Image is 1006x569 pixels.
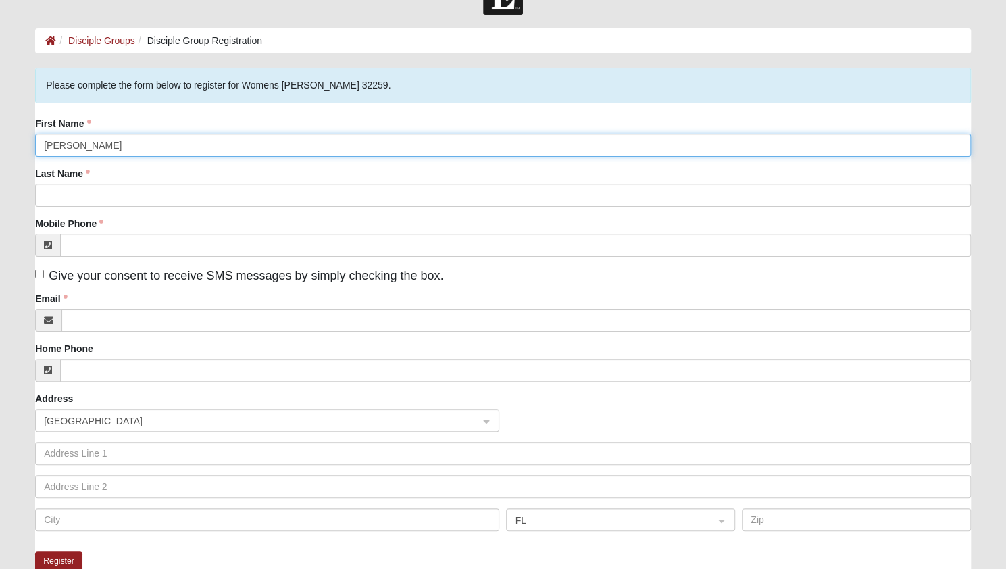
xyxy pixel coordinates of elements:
input: Zip [742,508,971,531]
span: United States [44,414,466,428]
span: Give your consent to receive SMS messages by simply checking the box. [49,269,443,282]
input: Give your consent to receive SMS messages by simply checking the box. [35,270,44,278]
label: Mobile Phone [35,217,103,230]
input: Address Line 2 [35,475,971,498]
label: Address [35,392,73,405]
label: Last Name [35,167,90,180]
label: First Name [35,117,91,130]
input: City [35,508,499,531]
div: Please complete the form below to register for Womens [PERSON_NAME] 32259. [35,68,971,103]
label: Home Phone [35,342,93,355]
input: Address Line 1 [35,442,971,465]
label: Email [35,292,67,305]
a: Disciple Groups [68,35,135,46]
span: FL [515,513,702,528]
li: Disciple Group Registration [135,34,262,48]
